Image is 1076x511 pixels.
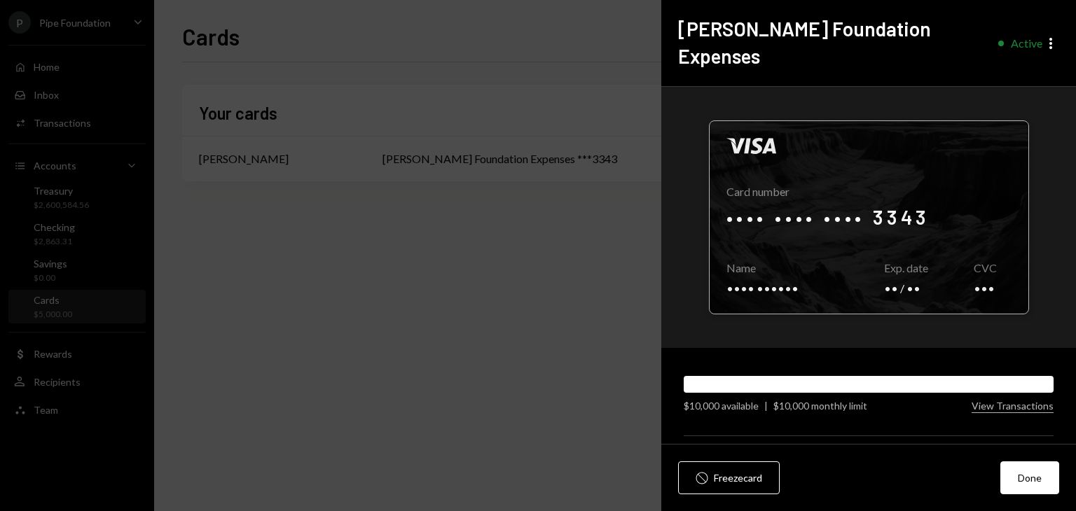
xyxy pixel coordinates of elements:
div: Active [1011,36,1042,50]
button: Freezecard [678,461,780,494]
button: Done [1000,461,1059,494]
div: Freeze card [714,470,762,485]
div: Click to reveal [709,120,1029,314]
div: $10,000 monthly limit [773,398,867,413]
h2: [PERSON_NAME] Foundation Expenses [678,15,987,69]
div: | [764,398,768,413]
button: View Transactions [972,400,1054,413]
div: $10,000 available [684,398,759,413]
